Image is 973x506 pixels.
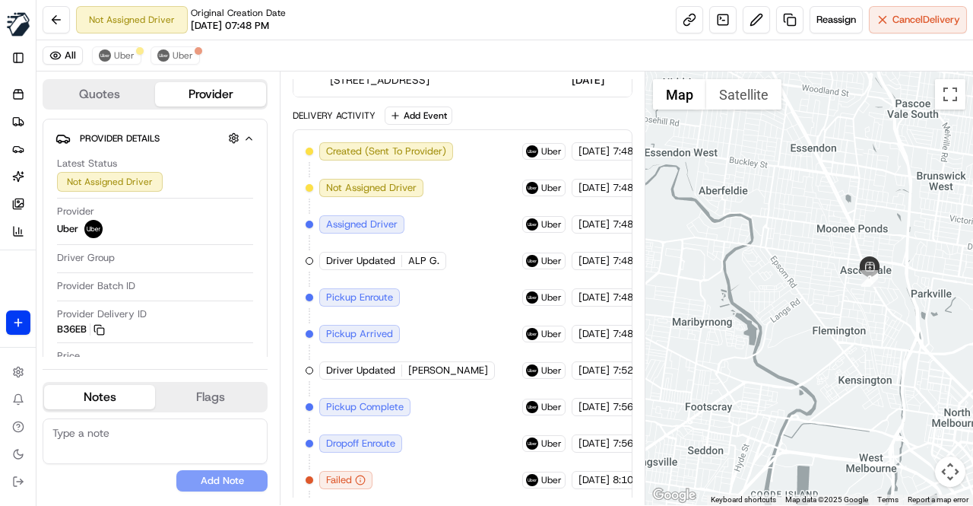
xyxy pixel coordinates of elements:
[935,457,965,487] button: Map camera controls
[84,220,103,238] img: uber-new-logo.jpeg
[173,49,193,62] span: Uber
[326,254,395,268] span: Driver Updated
[892,13,960,27] span: Cancel Delivery
[541,438,562,450] span: Uber
[810,6,863,33] button: Reassign
[326,145,446,158] span: Created (Sent To Provider)
[330,72,429,88] span: [STREET_ADDRESS]
[711,495,776,505] button: Keyboard shortcuts
[526,438,538,450] img: uber-new-logo.jpeg
[408,364,488,377] span: [PERSON_NAME]
[541,218,562,231] span: Uber
[541,328,562,340] span: Uber
[613,473,677,487] span: 8:10 PM AEST
[99,49,111,62] img: uber-new-logo.jpeg
[869,6,967,33] button: CancelDelivery
[92,46,141,65] button: Uber
[326,291,393,304] span: Pickup Enroute
[578,400,610,414] span: [DATE]
[541,182,562,194] span: Uber
[935,79,965,110] button: Toggle fullscreen view
[57,251,115,265] span: Driver Group
[613,145,677,158] span: 7:48 PM AEST
[326,473,352,487] span: Failed
[114,49,135,62] span: Uber
[541,291,562,304] span: Uber
[706,79,781,110] button: Show satellite imagery
[526,328,538,340] img: uber-new-logo.jpeg
[57,205,94,218] span: Provider
[526,218,538,231] img: uber-new-logo.jpeg
[326,327,393,341] span: Pickup Arrived
[649,485,699,505] img: Google
[326,437,395,450] span: Dropoff Enroute
[326,218,398,231] span: Assigned Driver
[57,157,117,170] span: Latest Status
[408,254,439,268] span: ALP G.
[578,437,610,450] span: [DATE]
[526,364,538,377] img: uber-new-logo.jpeg
[541,474,562,486] span: Uber
[613,400,677,414] span: 7:56 PM AEST
[57,279,135,293] span: Provider Batch ID
[861,270,878,287] div: 1
[653,79,706,110] button: Show street map
[613,364,677,377] span: 7:52 PM AEST
[191,7,286,19] span: Original Creation Date
[526,474,538,486] img: uber-new-logo.jpeg
[613,254,677,268] span: 7:48 PM AEST
[57,349,80,363] span: Price
[649,485,699,505] a: Open this area in Google Maps (opens a new window)
[541,401,562,413] span: Uber
[578,473,610,487] span: [DATE]
[155,82,266,107] button: Provider
[578,254,610,268] span: [DATE]
[816,13,856,27] span: Reassign
[578,364,610,377] span: [DATE]
[57,222,78,236] span: Uber
[44,385,155,409] button: Notes
[563,72,604,88] span: [DATE]
[43,46,83,65] button: All
[191,19,269,33] span: [DATE] 07:48 PM
[57,323,105,336] button: B36EB
[155,385,266,409] button: Flags
[526,145,538,158] img: uber-new-logo.jpeg
[541,255,562,267] span: Uber
[6,12,30,37] img: MILKRUN
[613,327,677,341] span: 7:48 PM AEST
[6,6,30,43] button: MILKRUN
[57,307,147,321] span: Provider Delivery ID
[526,291,538,304] img: uber-new-logo.jpeg
[613,291,677,304] span: 7:48 PM AEST
[877,495,899,504] a: Terms
[326,181,417,195] span: Not Assigned Driver
[541,364,562,377] span: Uber
[326,364,395,377] span: Driver Updated
[613,218,677,231] span: 7:48 PM AEST
[578,145,610,158] span: [DATE]
[578,327,610,341] span: [DATE]
[785,495,868,504] span: Map data ©2025 Google
[151,46,200,65] button: Uber
[908,495,968,504] a: Report a map error
[526,182,538,194] img: uber-new-logo.jpeg
[326,400,404,414] span: Pickup Complete
[613,437,677,450] span: 7:56 PM AEST
[526,255,538,267] img: uber-new-logo.jpeg
[578,181,610,195] span: [DATE]
[55,126,255,151] button: Provider Details
[526,401,538,413] img: uber-new-logo.jpeg
[157,49,170,62] img: uber-new-logo.jpeg
[541,145,562,158] span: Uber
[293,110,376,122] div: Delivery Activity
[80,132,160,145] span: Provider Details
[385,107,452,125] button: Add Event
[44,82,155,107] button: Quotes
[613,181,677,195] span: 7:48 PM AEST
[578,291,610,304] span: [DATE]
[578,218,610,231] span: [DATE]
